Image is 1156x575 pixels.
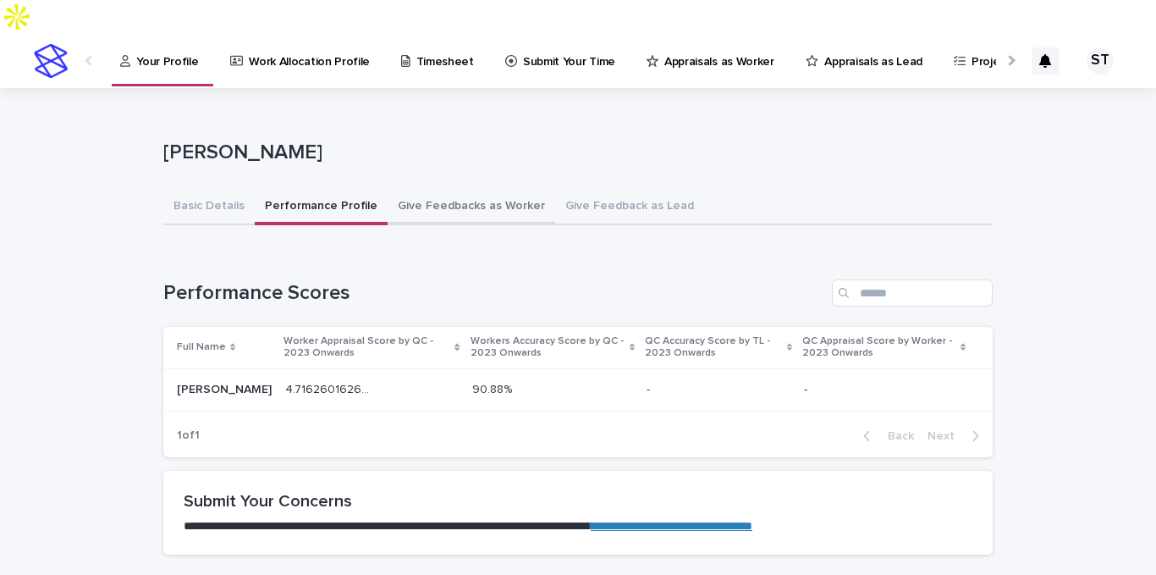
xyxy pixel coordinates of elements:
[850,428,921,444] button: Back
[1087,47,1114,75] div: ST
[647,379,653,397] p: -
[163,415,213,456] p: 1 of 1
[184,491,972,511] h2: Submit Your Concerns
[283,332,450,363] p: Worker Appraisal Score by QC - 2023 Onwards
[388,190,555,225] button: Give Feedbacks as Worker
[472,379,515,397] p: 90.88%
[952,34,1024,86] a: Projects
[555,190,704,225] button: Give Feedback as Lead
[136,34,198,69] p: Your Profile
[228,34,378,86] a: Work Allocation Profile
[34,44,68,78] img: stacker-logo-s-only.png
[399,34,482,86] a: Timesheet
[504,34,623,86] a: Submit Your Time
[928,430,965,442] span: Next
[824,34,922,69] p: Appraisals as Lead
[471,332,625,363] p: Workers Accuracy Score by QC - 2023 Onwards
[804,34,930,86] a: Appraisals as Lead
[972,34,1016,69] p: Projects
[802,332,956,363] p: QC Appraisal Score by Worker - 2023 Onwards
[177,379,275,397] p: Saba Taimur
[285,379,373,397] p: 4.7162601626016265
[255,190,388,225] button: Performance Profile
[118,34,206,84] a: Your Profile
[523,34,615,69] p: Submit Your Time
[163,141,986,165] p: [PERSON_NAME]
[645,34,782,86] a: Appraisals as Worker
[664,34,774,69] p: Appraisals as Worker
[921,428,993,444] button: Next
[177,338,226,357] p: Full Name
[416,34,474,69] p: Timesheet
[878,430,914,442] span: Back
[249,34,370,69] p: Work Allocation Profile
[804,379,811,397] p: -
[645,332,783,363] p: QC Accuracy Score by TL - 2023 Onwards
[163,190,255,225] button: Basic Details
[832,279,993,307] input: Search
[163,368,993,411] tr: [PERSON_NAME][PERSON_NAME] 4.71626016260162654.7162601626016265 90.88%90.88% -- --
[163,281,825,306] h1: Performance Scores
